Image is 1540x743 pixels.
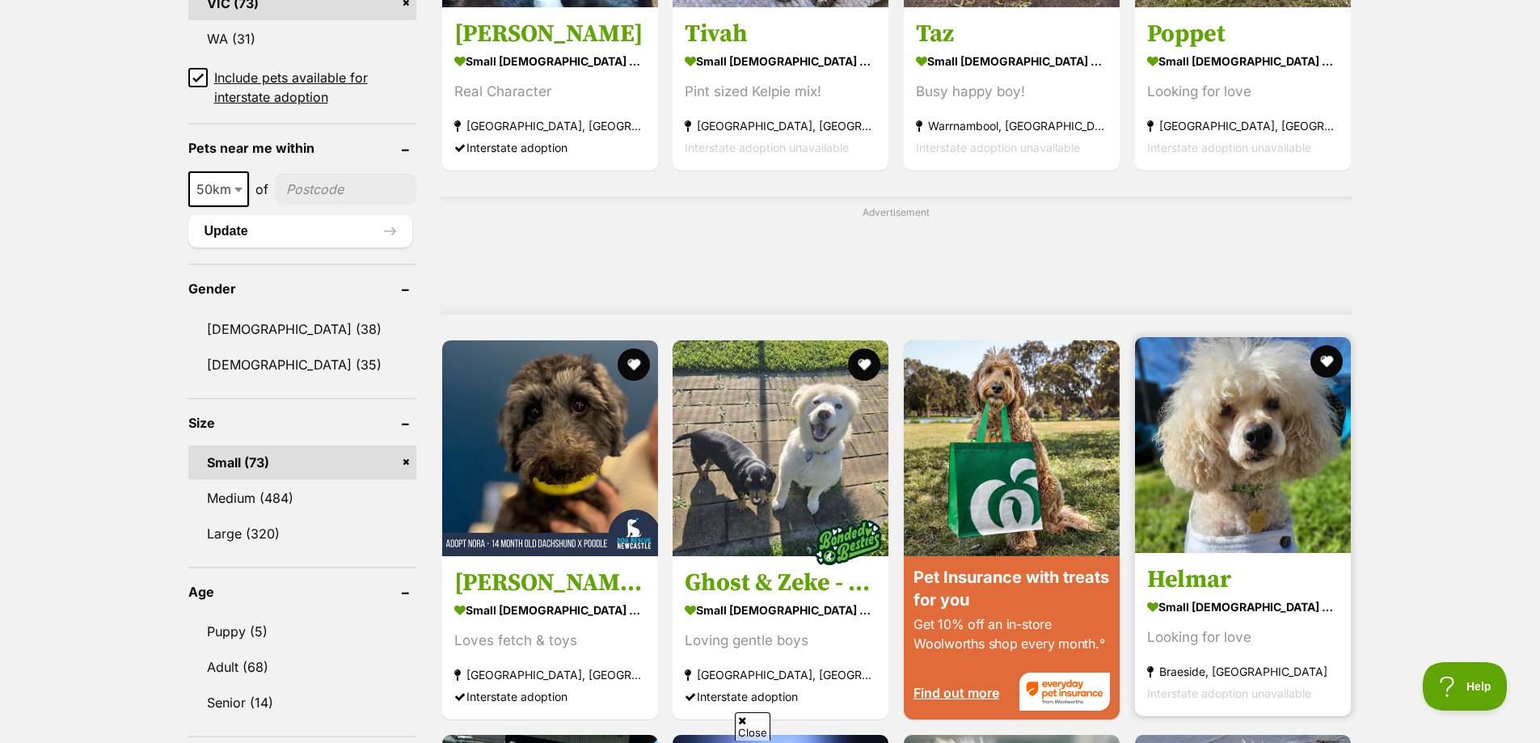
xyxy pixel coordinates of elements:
a: Ghost & Zeke - 9&[DEMOGRAPHIC_DATA] Spitz & Dachshund small [DEMOGRAPHIC_DATA] Dog Loving gentle ... [673,555,888,720]
header: Size [188,416,416,430]
header: Gender [188,281,416,296]
a: Adult (68) [188,650,416,684]
strong: [GEOGRAPHIC_DATA], [GEOGRAPHIC_DATA] [454,115,646,137]
span: Close [735,712,770,741]
a: Taz small [DEMOGRAPHIC_DATA] Dog Busy happy boy! Warrnambool, [GEOGRAPHIC_DATA] Interstate adopti... [904,6,1120,171]
strong: small [DEMOGRAPHIC_DATA] Dog [916,49,1108,73]
strong: small [DEMOGRAPHIC_DATA] Dog [454,49,646,73]
strong: Warrnambool, [GEOGRAPHIC_DATA] [916,115,1108,137]
div: Interstate adoption [454,137,646,158]
strong: [GEOGRAPHIC_DATA], [GEOGRAPHIC_DATA] [1147,115,1339,137]
a: Senior (14) [188,686,416,720]
div: Advertisement [441,196,1352,315]
strong: small [DEMOGRAPHIC_DATA] Dog [685,49,876,73]
div: Loving gentle boys [685,630,876,652]
h3: Poppet [1147,19,1339,49]
strong: small [DEMOGRAPHIC_DATA] Dog [1147,49,1339,73]
div: Real Character [454,81,646,103]
a: Tivah small [DEMOGRAPHIC_DATA] Dog Pint sized Kelpie mix! [GEOGRAPHIC_DATA], [GEOGRAPHIC_DATA] In... [673,6,888,171]
div: Busy happy boy! [916,81,1108,103]
a: [DEMOGRAPHIC_DATA] (35) [188,348,416,382]
strong: small [DEMOGRAPHIC_DATA] Dog [454,598,646,622]
a: [PERSON_NAME] - [DEMOGRAPHIC_DATA] Dachshund X Poodle small [DEMOGRAPHIC_DATA] Dog Loves fetch & ... [442,555,658,720]
div: Interstate adoption [454,686,646,707]
span: 50km [190,178,247,201]
div: Interstate adoption [685,686,876,707]
a: Include pets available for interstate adoption [188,68,416,107]
h3: Helmar [1147,564,1339,595]
strong: Braeside, [GEOGRAPHIC_DATA] [1147,661,1339,682]
strong: [GEOGRAPHIC_DATA], [GEOGRAPHIC_DATA] [685,115,876,137]
input: postcode [275,174,416,205]
header: Age [188,585,416,599]
header: Pets near me within [188,141,416,155]
a: Medium (484) [188,481,416,515]
strong: small [DEMOGRAPHIC_DATA] Dog [685,598,876,622]
a: Helmar small [DEMOGRAPHIC_DATA] Dog Looking for love Braeside, [GEOGRAPHIC_DATA] Interstate adopt... [1135,552,1351,716]
h3: Tivah [685,19,876,49]
a: Small (73) [188,445,416,479]
img: Helmar - Poodle Dog [1135,337,1351,553]
span: of [255,179,268,199]
span: 50km [188,171,249,207]
button: Update [188,215,412,247]
iframe: Help Scout Beacon - Open [1423,662,1508,711]
button: favourite [1310,345,1343,378]
span: Interstate adoption unavailable [1147,686,1311,700]
div: Pint sized Kelpie mix! [685,81,876,103]
a: [PERSON_NAME] small [DEMOGRAPHIC_DATA] Dog Real Character [GEOGRAPHIC_DATA], [GEOGRAPHIC_DATA] In... [442,6,658,171]
strong: small [DEMOGRAPHIC_DATA] Dog [1147,595,1339,618]
img: Nora - 14 Month Old Dachshund X Poodle - Dachshund x Poodle Dog [442,340,658,556]
h3: Ghost & Zeke - 9&[DEMOGRAPHIC_DATA] Spitz & Dachshund [685,568,876,598]
div: Looking for love [1147,627,1339,648]
a: Puppy (5) [188,614,416,648]
a: [DEMOGRAPHIC_DATA] (38) [188,312,416,346]
button: favourite [617,348,649,381]
button: favourite [848,348,880,381]
img: bonded besties [808,502,888,583]
img: Ghost & Zeke - 9&7 YO Spitz & Dachshund - Japanese Spitz x Dachshund Dog [673,340,888,556]
div: Loves fetch & toys [454,630,646,652]
span: Interstate adoption unavailable [1147,141,1311,154]
h3: [PERSON_NAME] [454,19,646,49]
h3: [PERSON_NAME] - [DEMOGRAPHIC_DATA] Dachshund X Poodle [454,568,646,598]
div: Looking for love [1147,81,1339,103]
strong: [GEOGRAPHIC_DATA], [GEOGRAPHIC_DATA] [454,664,646,686]
span: Interstate adoption unavailable [685,141,849,154]
strong: [GEOGRAPHIC_DATA], [GEOGRAPHIC_DATA] [685,664,876,686]
a: WA (31) [188,22,416,56]
span: Include pets available for interstate adoption [214,68,416,107]
span: Interstate adoption unavailable [916,141,1080,154]
a: Large (320) [188,517,416,551]
h3: Taz [916,19,1108,49]
a: Poppet small [DEMOGRAPHIC_DATA] Dog Looking for love [GEOGRAPHIC_DATA], [GEOGRAPHIC_DATA] Interst... [1135,6,1351,171]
